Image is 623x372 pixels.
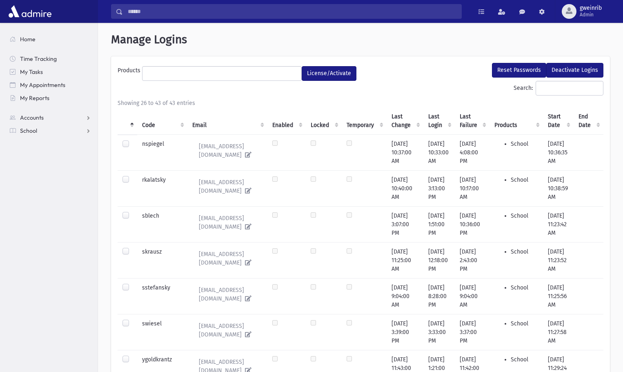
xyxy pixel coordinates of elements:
span: School [20,127,37,134]
input: Search: [536,81,603,96]
th: Last Change : activate to sort column ascending [387,107,423,135]
td: swiesel [137,314,187,350]
td: [DATE] 11:25:56 AM [543,278,574,314]
td: rkalatsky [137,170,187,206]
a: [EMAIL_ADDRESS][DOMAIN_NAME] [192,247,263,270]
th: Email : activate to sort column ascending [187,107,267,135]
input: Search [123,4,461,19]
a: Time Tracking [3,52,98,65]
a: School [3,124,98,137]
td: [DATE] 10:37:00 AM [387,134,423,170]
span: Time Tracking [20,55,57,62]
td: [DATE] 11:25:00 AM [387,242,423,278]
button: License/Activate [302,66,356,81]
td: sblech [137,206,187,242]
th: Temporary : activate to sort column ascending [342,107,387,135]
li: School [511,176,538,184]
button: Deactivate Logins [546,63,603,78]
td: [DATE] 8:28:00 PM [423,278,455,314]
td: [DATE] 3:13:00 PM [423,170,455,206]
td: [DATE] 11:27:58 AM [543,314,574,350]
td: [DATE] 3:33:00 PM [423,314,455,350]
td: [DATE] 10:36:35 AM [543,134,574,170]
a: Home [3,33,98,46]
td: [DATE] 10:17:00 AM [455,170,490,206]
span: My Tasks [20,68,43,76]
th: : activate to sort column descending [118,107,137,135]
span: Admin [580,11,602,18]
li: School [511,140,538,148]
td: [DATE] 11:23:52 AM [543,242,574,278]
li: School [511,283,538,292]
a: My Tasks [3,65,98,78]
td: [DATE] 2:43:00 PM [455,242,490,278]
li: School [511,319,538,328]
th: Products : activate to sort column ascending [489,107,543,135]
td: sstefansky [137,278,187,314]
th: Locked : activate to sort column ascending [306,107,342,135]
div: Showing 26 to 43 of 43 entries [118,99,603,107]
th: Code : activate to sort column ascending [137,107,187,135]
td: [DATE] 3:39:00 PM [387,314,423,350]
a: Accounts [3,111,98,124]
td: [DATE] 10:36:00 PM [455,206,490,242]
th: End Date : activate to sort column ascending [574,107,603,135]
img: AdmirePro [7,3,53,20]
td: [DATE] 12:18:00 PM [423,242,455,278]
td: nspiegel [137,134,187,170]
button: Reset Passwords [492,63,546,78]
li: School [511,212,538,220]
a: [EMAIL_ADDRESS][DOMAIN_NAME] [192,212,263,234]
td: [DATE] 4:08:00 PM [455,134,490,170]
th: Last Login : activate to sort column ascending [423,107,455,135]
td: [DATE] 1:51:00 PM [423,206,455,242]
li: School [511,247,538,256]
td: [DATE] 3:37:00 PM [455,314,490,350]
label: Search: [514,81,603,96]
a: [EMAIL_ADDRESS][DOMAIN_NAME] [192,176,263,198]
span: My Appointments [20,81,65,89]
span: gweinrib [580,5,602,11]
td: [DATE] 10:33:00 AM [423,134,455,170]
td: [DATE] 3:07:00 PM [387,206,423,242]
td: [DATE] 10:40:00 AM [387,170,423,206]
label: Products [118,66,142,78]
td: [DATE] 9:04:00 AM [455,278,490,314]
span: Home [20,36,36,43]
th: Start Date : activate to sort column ascending [543,107,574,135]
span: Accounts [20,114,44,121]
th: Enabled : activate to sort column ascending [267,107,306,135]
td: [DATE] 9:04:00 AM [387,278,423,314]
td: [DATE] 11:23:42 AM [543,206,574,242]
a: My Reports [3,91,98,105]
a: [EMAIL_ADDRESS][DOMAIN_NAME] [192,140,263,162]
a: [EMAIL_ADDRESS][DOMAIN_NAME] [192,319,263,341]
li: School [511,355,538,364]
a: My Appointments [3,78,98,91]
td: [DATE] 10:38:59 AM [543,170,574,206]
th: Last Failure : activate to sort column ascending [455,107,490,135]
a: [EMAIL_ADDRESS][DOMAIN_NAME] [192,283,263,305]
span: My Reports [20,94,49,102]
h1: Manage Logins [111,33,610,47]
td: skrausz [137,242,187,278]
